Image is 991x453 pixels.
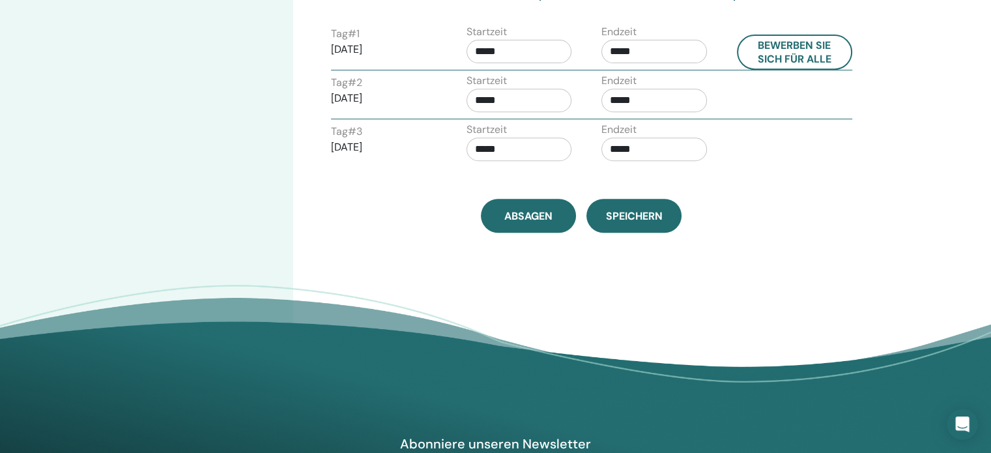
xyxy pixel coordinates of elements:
h4: Abonniere unseren Newsletter [345,435,646,452]
p: [DATE] [331,91,437,106]
div: Open Intercom Messenger [947,409,978,440]
span: Speichern [606,209,663,223]
button: Bewerben Sie sich für alle [737,35,853,70]
label: Startzeit [467,122,507,138]
label: Tag # 1 [331,26,360,42]
p: [DATE] [331,139,437,155]
label: Tag # 2 [331,75,362,91]
label: Endzeit [601,24,637,40]
span: Absagen [504,209,553,223]
p: [DATE] [331,42,437,57]
label: Endzeit [601,73,637,89]
button: Speichern [586,199,682,233]
label: Tag # 3 [331,124,362,139]
a: Absagen [481,199,576,233]
label: Startzeit [467,73,507,89]
label: Endzeit [601,122,637,138]
label: Startzeit [467,24,507,40]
